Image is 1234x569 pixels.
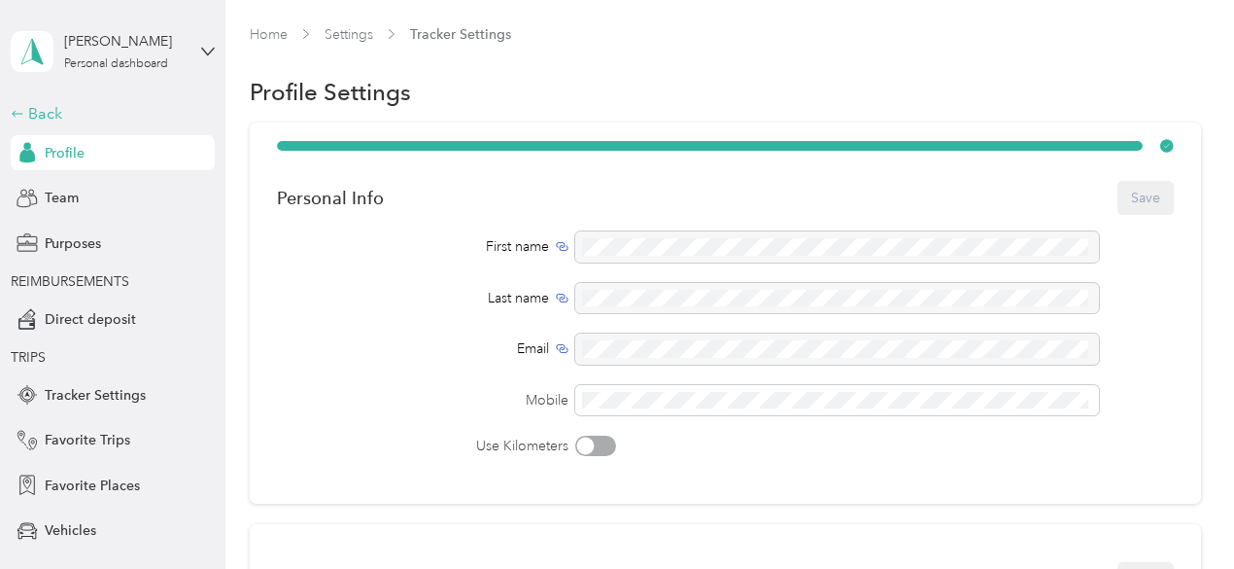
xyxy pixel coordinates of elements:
div: Personal dashboard [64,58,168,70]
label: Mobile [277,390,569,410]
span: Favorite Trips [45,430,130,450]
div: [PERSON_NAME] [64,31,186,52]
div: Personal Info [277,188,384,208]
span: Team [45,188,79,208]
a: Home [250,26,288,43]
span: First name [486,236,549,257]
span: Profile [45,143,85,163]
h1: Profile Settings [250,82,411,102]
span: Tracker Settings [45,385,146,406]
span: REIMBURSEMENTS [11,273,129,290]
label: Use Kilometers [277,436,569,456]
iframe: Everlance-gr Chat Button Frame [1125,460,1234,569]
span: Direct deposit [45,309,136,330]
span: Vehicles [45,520,96,541]
span: Email [517,338,549,359]
div: Back [11,102,205,125]
a: Settings [325,26,373,43]
span: TRIPS [11,349,46,366]
span: Tracker Settings [410,24,511,45]
span: Purposes [45,233,101,254]
span: Last name [488,288,549,308]
span: Favorite Places [45,476,140,496]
